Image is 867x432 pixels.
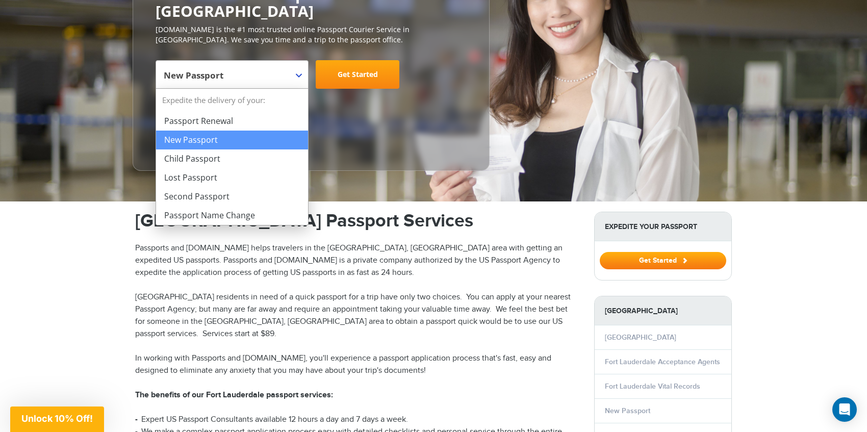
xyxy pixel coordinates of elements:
[156,206,308,225] li: Passport Name Change
[156,131,308,149] li: New Passport
[135,242,579,279] p: Passports and [DOMAIN_NAME] helps travelers in the [GEOGRAPHIC_DATA], [GEOGRAPHIC_DATA] area with...
[595,212,731,241] strong: Expedite Your Passport
[605,406,650,415] a: New Passport
[832,397,857,422] div: Open Intercom Messenger
[600,252,726,269] button: Get Started
[605,358,720,366] a: Fort Lauderdale Acceptance Agents
[10,406,104,432] div: Unlock 10% Off!
[156,149,308,168] li: Child Passport
[156,24,467,45] p: [DOMAIN_NAME] is the #1 most trusted online Passport Courier Service in [GEOGRAPHIC_DATA]. We sav...
[156,89,308,225] li: Expedite the delivery of your:
[135,414,579,426] li: Expert US Passport Consultants available 12 hours a day and 7 days a week.
[156,112,308,131] li: Passport Renewal
[156,187,308,206] li: Second Passport
[156,168,308,187] li: Lost Passport
[316,60,399,89] a: Get Started
[135,212,579,230] h1: [GEOGRAPHIC_DATA] Passport Services
[135,291,579,340] p: [GEOGRAPHIC_DATA] residents in need of a quick passport for a trip have only two choices. You can...
[135,390,333,400] strong: The benefits of our Fort Lauderdale passport services:
[595,296,731,325] strong: [GEOGRAPHIC_DATA]
[600,256,726,264] a: Get Started
[156,60,309,89] span: New Passport
[605,382,700,391] a: Fort Lauderdale Vital Records
[156,89,308,112] strong: Expedite the delivery of your:
[21,413,93,424] span: Unlock 10% Off!
[164,64,298,93] span: New Passport
[135,352,579,377] p: In working with Passports and [DOMAIN_NAME], you'll experience a passport application process tha...
[605,333,676,342] a: [GEOGRAPHIC_DATA]
[156,94,467,104] span: Starting at $199 + government fees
